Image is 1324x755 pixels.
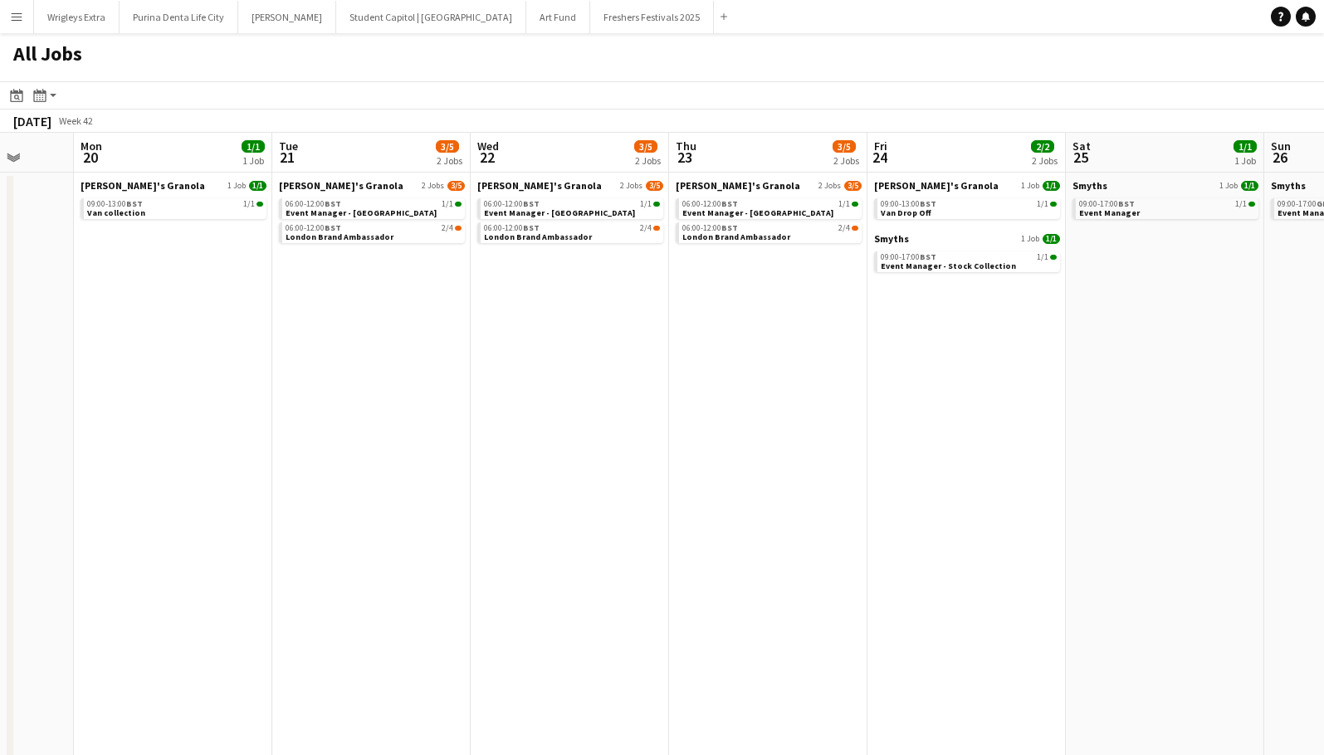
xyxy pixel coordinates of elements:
span: 1/1 [1248,202,1255,207]
span: Lizi's Granola [874,179,999,192]
span: 1/1 [1037,200,1048,208]
div: Smyths1 Job1/109:00-17:00BST1/1Event Manager [1072,179,1258,222]
a: Smyths1 Job1/1 [1072,179,1258,192]
button: Freshers Festivals 2025 [590,1,714,33]
span: Lizi's Granola [676,179,800,192]
span: 2 Jobs [422,181,444,191]
span: BST [721,198,738,209]
a: [PERSON_NAME]'s Granola2 Jobs3/5 [477,179,663,192]
a: 09:00-17:00BST1/1Event Manager - Stock Collection [881,251,1057,270]
span: 1/1 [256,202,263,207]
span: 3/5 [436,140,459,153]
span: 23 [673,148,696,167]
span: Smyths [1271,179,1306,192]
a: 06:00-12:00BST1/1Event Manager - [GEOGRAPHIC_DATA] [484,198,660,217]
span: Lizi's Granola [477,179,602,192]
span: 1/1 [640,200,652,208]
div: 2 Jobs [1032,154,1058,167]
span: 2 Jobs [620,181,642,191]
div: [PERSON_NAME]'s Granola1 Job1/109:00-13:00BST1/1Van collection [81,179,266,222]
span: 09:00-13:00 [87,200,143,208]
span: BST [325,198,341,209]
span: 2/2 [1031,140,1054,153]
span: Van Drop Off [881,207,931,218]
button: [PERSON_NAME] [238,1,336,33]
a: Smyths1 Job1/1 [874,232,1060,245]
span: 3/5 [646,181,663,191]
span: 1/1 [653,202,660,207]
span: Thu [676,139,696,153]
span: Smyths [874,232,909,245]
span: BST [1118,198,1135,209]
span: Lizi's Granola [81,179,205,192]
a: [PERSON_NAME]'s Granola2 Jobs3/5 [676,179,862,192]
button: Student Capitol | [GEOGRAPHIC_DATA] [336,1,526,33]
span: BST [523,222,540,233]
span: 24 [872,148,887,167]
span: Event Manager - Stock Collection [881,261,1016,271]
a: [PERSON_NAME]'s Granola1 Job1/1 [874,179,1060,192]
span: 1 Job [1021,234,1039,244]
span: 1/1 [1050,255,1057,260]
div: [PERSON_NAME]'s Granola2 Jobs3/506:00-12:00BST1/1Event Manager - [GEOGRAPHIC_DATA]06:00-12:00BST2... [676,179,862,246]
span: Mon [81,139,102,153]
div: 2 Jobs [635,154,661,167]
span: 06:00-12:00 [682,200,738,208]
span: 1/1 [442,200,453,208]
span: 2/4 [442,224,453,232]
a: [PERSON_NAME]'s Granola2 Jobs3/5 [279,179,465,192]
a: 06:00-12:00BST1/1Event Manager - [GEOGRAPHIC_DATA] [682,198,858,217]
span: 2/4 [455,226,462,231]
a: 06:00-12:00BST1/1Event Manager - [GEOGRAPHIC_DATA] [286,198,462,217]
a: 06:00-12:00BST2/4London Brand Ambassador [286,222,462,241]
span: 1/1 [242,140,265,153]
span: BST [721,222,738,233]
span: Van collection [87,207,145,218]
span: 06:00-12:00 [484,224,540,232]
span: 22 [475,148,499,167]
span: Tue [279,139,298,153]
span: 06:00-12:00 [286,200,341,208]
span: Week 42 [55,114,96,127]
span: Smyths [1072,179,1107,192]
button: Wrigleys Extra [34,1,120,33]
span: London Brand Ambassador [682,231,790,242]
span: 1/1 [1043,234,1060,244]
span: 1/1 [1241,181,1258,191]
span: 3/5 [833,140,856,153]
span: 1 Job [1219,181,1238,191]
span: 1/1 [838,200,850,208]
span: 06:00-12:00 [484,200,540,208]
span: 1 Job [1021,181,1039,191]
span: Event Manager - London [484,207,635,218]
div: 2 Jobs [437,154,462,167]
a: [PERSON_NAME]'s Granola1 Job1/1 [81,179,266,192]
span: 2/4 [653,226,660,231]
span: 1/1 [1043,181,1060,191]
span: 09:00-13:00 [881,200,936,208]
span: 1/1 [1234,140,1257,153]
span: 25 [1070,148,1091,167]
span: 1/1 [249,181,266,191]
span: Sun [1271,139,1291,153]
span: 3/5 [447,181,465,191]
span: Event Manager - London [286,207,437,218]
span: Event Manager - London [682,207,833,218]
span: London Brand Ambassador [484,231,592,242]
span: 2/4 [838,224,850,232]
span: 06:00-12:00 [286,224,341,232]
button: Art Fund [526,1,590,33]
a: 06:00-12:00BST2/4London Brand Ambassador [682,222,858,241]
span: BST [523,198,540,209]
span: 3/5 [844,181,862,191]
div: [DATE] [13,113,51,129]
a: 06:00-12:00BST2/4London Brand Ambassador [484,222,660,241]
span: 1/1 [1050,202,1057,207]
a: 09:00-13:00BST1/1Van collection [87,198,263,217]
span: 26 [1268,148,1291,167]
a: 09:00-13:00BST1/1Van Drop Off [881,198,1057,217]
div: Smyths1 Job1/109:00-17:00BST1/1Event Manager - Stock Collection [874,232,1060,275]
span: 1/1 [1235,200,1247,208]
div: 1 Job [1234,154,1256,167]
span: Sat [1072,139,1091,153]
